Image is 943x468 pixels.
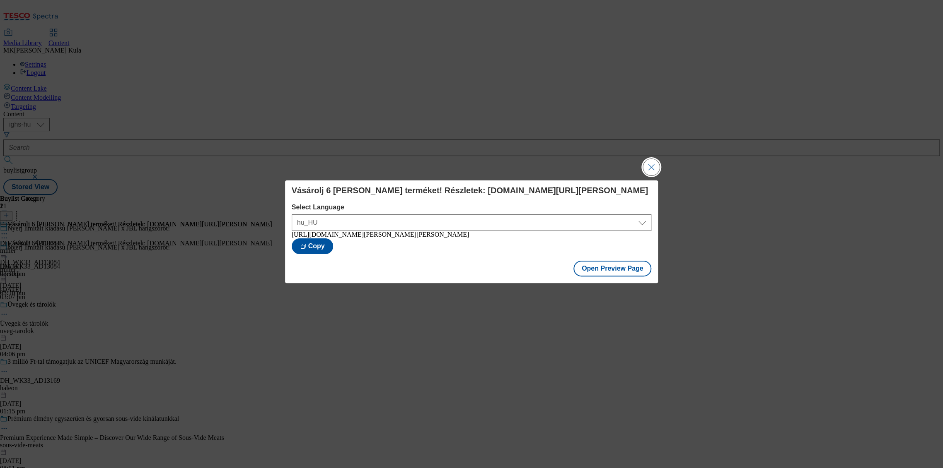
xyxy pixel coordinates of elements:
[643,159,660,175] button: Close Modal
[573,261,652,276] button: Open Preview Page
[285,180,658,283] div: Modal
[292,185,652,195] h4: Vásárolj 6 [PERSON_NAME] terméket! Részletek: [DOMAIN_NAME][URL][PERSON_NAME]
[292,231,652,238] div: [URL][DOMAIN_NAME][PERSON_NAME][PERSON_NAME]
[292,238,333,254] button: Copy
[292,204,652,211] label: Select Language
